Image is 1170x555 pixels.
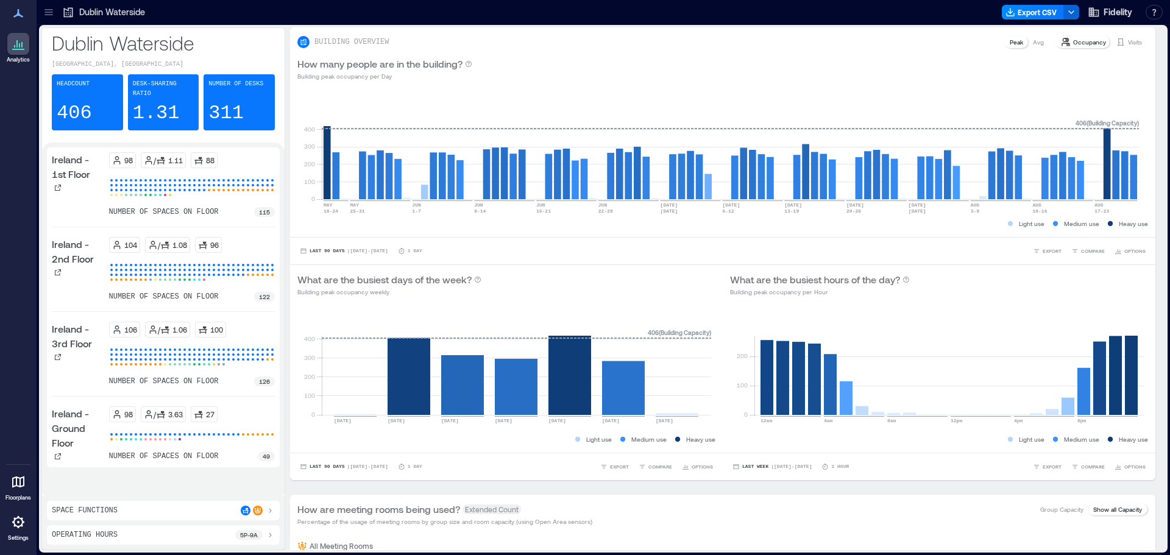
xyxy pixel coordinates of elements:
[57,101,92,125] p: 406
[951,418,962,423] text: 12pm
[297,71,472,81] p: Building peak occupancy per Day
[1094,202,1104,208] text: AUG
[636,461,675,473] button: COMPARE
[784,208,799,214] text: 13-19
[304,335,315,342] tspan: 400
[1019,434,1044,444] p: Light use
[1084,2,1136,22] button: Fidelity
[631,434,667,444] p: Medium use
[304,354,315,361] tspan: 300
[1077,418,1087,423] text: 8pm
[52,60,275,69] p: [GEOGRAPHIC_DATA], [GEOGRAPHIC_DATA]
[536,208,551,214] text: 15-21
[824,418,833,423] text: 4am
[311,195,315,202] tspan: 0
[846,202,864,208] text: [DATE]
[586,434,612,444] p: Light use
[297,57,463,71] p: How many people are in the building?
[7,56,30,63] p: Analytics
[909,208,926,214] text: [DATE]
[744,411,748,418] tspan: 0
[1064,434,1099,444] p: Medium use
[1119,434,1148,444] p: Heavy use
[536,202,545,208] text: JUN
[971,208,980,214] text: 3-9
[388,418,405,423] text: [DATE]
[412,208,421,214] text: 1-7
[610,463,629,470] span: EXPORT
[133,79,194,99] p: Desk-sharing ratio
[656,418,673,423] text: [DATE]
[686,434,715,444] p: Heavy use
[1094,208,1109,214] text: 17-23
[79,6,145,18] p: Dublin Waterside
[1128,37,1142,47] p: Visits
[52,152,104,182] p: Ireland - 1st Floor
[208,101,244,125] p: 311
[412,202,421,208] text: JUN
[4,507,33,545] a: Settings
[661,202,678,208] text: [DATE]
[5,494,31,501] p: Floorplans
[52,406,104,450] p: Ireland - Ground Floor
[304,125,315,133] tspan: 400
[158,325,160,334] p: /
[259,292,270,302] p: 122
[304,160,315,168] tspan: 200
[52,322,104,351] p: Ireland - 3rd Floor
[1014,418,1023,423] text: 4pm
[310,541,373,551] p: All Meeting Rooms
[324,208,338,214] text: 18-24
[124,155,133,165] p: 98
[324,202,333,208] text: MAY
[679,461,715,473] button: OPTIONS
[441,418,459,423] text: [DATE]
[1104,6,1132,18] span: Fidelity
[1124,247,1146,255] span: OPTIONS
[1081,463,1105,470] span: COMPARE
[831,463,849,470] p: 1 Hour
[1030,245,1064,257] button: EXPORT
[304,373,315,380] tspan: 200
[1032,202,1041,208] text: AUG
[408,247,422,255] p: 1 Day
[1033,37,1044,47] p: Avg
[737,352,748,359] tspan: 200
[1073,37,1106,47] p: Occupancy
[495,418,512,423] text: [DATE]
[463,504,521,514] span: Extended Count
[350,202,360,208] text: MAY
[172,240,187,250] p: 1.08
[598,461,631,473] button: EXPORT
[52,237,104,266] p: Ireland - 2nd Floor
[334,418,352,423] text: [DATE]
[297,461,391,473] button: Last 90 Days |[DATE]-[DATE]
[154,409,156,419] p: /
[154,155,156,165] p: /
[1124,463,1146,470] span: OPTIONS
[1069,245,1107,257] button: COMPARE
[1069,461,1107,473] button: COMPARE
[784,202,802,208] text: [DATE]
[259,376,270,386] p: 126
[1019,219,1044,228] p: Light use
[909,202,926,208] text: [DATE]
[210,325,223,334] p: 100
[168,155,183,165] p: 1.11
[730,272,900,287] p: What are the busiest hours of the day?
[124,325,137,334] p: 106
[109,451,219,461] p: number of spaces on floor
[760,418,772,423] text: 12am
[210,240,219,250] p: 96
[314,37,389,47] p: BUILDING OVERVIEW
[474,202,483,208] text: JUN
[648,463,672,470] span: COMPARE
[1043,463,1062,470] span: EXPORT
[297,287,481,297] p: Building peak occupancy weekly
[1081,247,1105,255] span: COMPARE
[730,461,814,473] button: Last Week |[DATE]-[DATE]
[1040,504,1083,514] p: Group Capacity
[1112,245,1148,257] button: OPTIONS
[8,534,29,542] p: Settings
[548,418,566,423] text: [DATE]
